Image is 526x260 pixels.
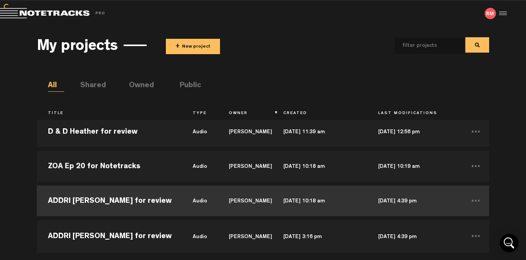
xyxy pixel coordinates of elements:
[48,80,64,92] li: All
[182,114,218,149] td: audio
[218,218,272,253] td: [PERSON_NAME]
[175,42,180,51] span: +
[182,218,218,253] td: audio
[129,80,145,92] li: Owned
[37,107,182,120] th: Title
[367,149,462,184] td: [DATE] 10:19 am
[182,107,218,120] th: Type
[272,218,367,253] td: [DATE] 3:16 pm
[272,184,367,218] td: [DATE] 10:18 am
[182,149,218,184] td: audio
[462,218,489,253] td: ...
[462,149,489,184] td: ...
[485,8,496,19] img: letters
[218,114,272,149] td: [PERSON_NAME]
[272,107,367,120] th: Created
[180,80,196,92] li: Public
[166,39,220,54] button: +New project
[218,107,272,120] th: Owner
[500,234,518,252] div: Open Intercom Messenger
[462,114,489,149] td: ...
[182,184,218,218] td: audio
[37,39,118,56] h3: My projects
[218,149,272,184] td: [PERSON_NAME]
[367,218,462,253] td: [DATE] 4:39 pm
[80,80,96,92] li: Shared
[462,184,489,218] td: ...
[272,114,367,149] td: [DATE] 11:39 am
[37,218,182,253] td: ADDRI [PERSON_NAME] for review
[37,114,182,149] td: D & D Heather for review
[37,184,182,218] td: ADDRI [PERSON_NAME] for review
[272,149,367,184] td: [DATE] 10:18 am
[395,38,452,54] input: filter projects
[367,184,462,218] td: [DATE] 4:39 pm
[367,107,462,120] th: Last Modifications
[218,184,272,218] td: [PERSON_NAME]
[37,149,182,184] td: ZOA Ep 20 for Notetracks
[367,114,462,149] td: [DATE] 12:56 pm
